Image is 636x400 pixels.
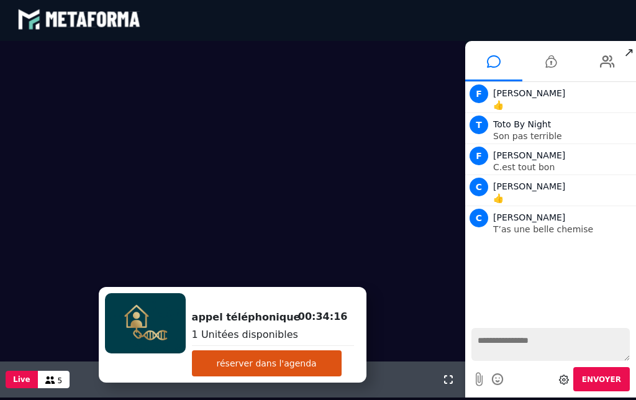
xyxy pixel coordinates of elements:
p: 👍 [493,196,633,205]
span: [PERSON_NAME] [493,215,565,225]
button: réserver dans l'agenda [192,353,342,379]
span: [PERSON_NAME] [493,91,565,101]
button: Live [6,373,38,391]
p: 👍 [493,103,633,112]
span: 1 Unitées disponibles [192,331,298,343]
span: Toto By Night [493,122,551,132]
p: Son pas terrible [493,134,633,143]
span: F [470,87,488,106]
h2: appel téléphonique [192,312,301,327]
span: 00:34:16 [298,313,348,325]
p: C.est tout bon [493,165,633,174]
span: ↗ [622,43,636,66]
span: Envoyer [582,378,621,386]
span: F [470,149,488,168]
span: [PERSON_NAME] [493,184,565,194]
span: C [470,180,488,199]
span: C [470,211,488,230]
span: T [470,118,488,137]
button: Envoyer [573,370,630,394]
img: 1757526844984-u4ZB0lkoxKK9VUBByzUkOpOcefGGaWAm.png [105,296,186,356]
span: 5 [58,379,63,388]
span: [PERSON_NAME] [493,153,565,163]
p: T’as une belle chemise [493,227,633,236]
